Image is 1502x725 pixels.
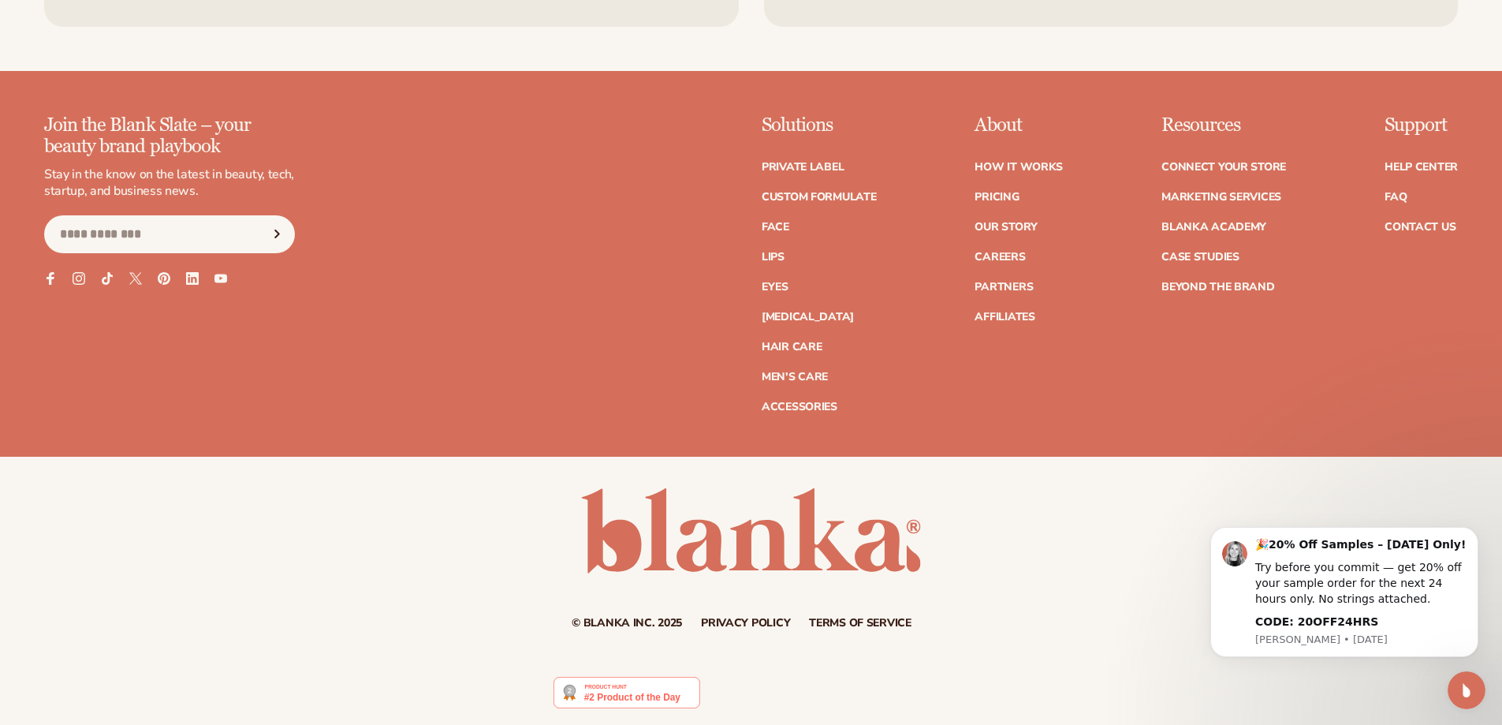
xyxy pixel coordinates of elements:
a: Terms of service [809,618,911,629]
a: Help Center [1385,162,1458,173]
a: How It Works [975,162,1063,173]
a: Marketing services [1161,192,1281,203]
iframe: Intercom notifications message [1187,503,1502,682]
img: Blanka - Start a beauty or cosmetic line in under 5 minutes | Product Hunt [553,677,699,708]
iframe: Customer reviews powered by Trustpilot [712,676,949,717]
p: Solutions [762,115,877,136]
iframe: Intercom live chat [1448,671,1485,709]
a: Face [762,222,789,233]
a: Eyes [762,282,788,293]
a: [MEDICAL_DATA] [762,312,854,323]
p: Resources [1161,115,1286,136]
a: Accessories [762,402,837,413]
a: Privacy policy [701,618,790,629]
a: Our Story [975,222,1037,233]
a: Connect your store [1161,162,1286,173]
p: Stay in the know on the latest in beauty, tech, startup, and business news. [44,166,295,200]
a: Private label [762,162,844,173]
a: Hair Care [762,342,822,353]
a: Lips [762,252,785,263]
a: Beyond the brand [1161,282,1275,293]
button: Subscribe [259,215,294,253]
small: © Blanka Inc. 2025 [572,615,682,630]
a: Case Studies [1161,252,1239,263]
a: Careers [975,252,1025,263]
a: FAQ [1385,192,1407,203]
a: Men's Care [762,372,828,383]
p: About [975,115,1063,136]
a: Blanka Academy [1161,222,1266,233]
a: Contact Us [1385,222,1455,233]
a: Custom formulate [762,192,877,203]
a: Affiliates [975,312,1034,323]
p: Support [1385,115,1458,136]
p: Join the Blank Slate – your beauty brand playbook [44,115,295,157]
a: Partners [975,282,1033,293]
a: Pricing [975,192,1019,203]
